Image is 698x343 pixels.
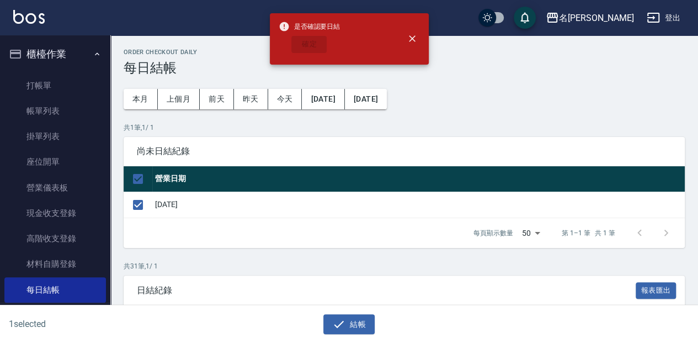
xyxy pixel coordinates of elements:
[559,11,633,25] div: 名[PERSON_NAME]
[124,261,685,271] p: 共 31 筆, 1 / 1
[4,149,106,175] a: 座位開單
[124,89,158,109] button: 本月
[124,123,685,133] p: 共 1 筆, 1 / 1
[9,317,172,331] h6: 1 selected
[13,10,45,24] img: Logo
[4,175,106,200] a: 營業儀表板
[4,98,106,124] a: 帳單列表
[124,60,685,76] h3: 每日結帳
[152,192,685,218] td: [DATE]
[4,40,106,68] button: 櫃檯作業
[4,303,106,328] a: 排班表
[562,228,615,238] p: 第 1–1 筆 共 1 筆
[636,284,676,295] a: 報表匯出
[4,226,106,251] a: 高階收支登錄
[137,146,672,157] span: 尚未日結紀錄
[279,21,340,32] span: 是否確認要日結
[400,27,424,51] button: close
[642,8,685,28] button: 登出
[518,218,544,248] div: 50
[636,282,676,299] button: 報表匯出
[4,73,106,98] a: 打帳單
[4,200,106,226] a: 現金收支登錄
[137,285,636,296] span: 日結紀錄
[4,124,106,149] a: 掛單列表
[124,49,685,56] h2: Order checkout daily
[158,89,200,109] button: 上個月
[345,89,387,109] button: [DATE]
[323,314,375,335] button: 結帳
[268,89,302,109] button: 今天
[514,7,536,29] button: save
[152,166,685,192] th: 營業日期
[234,89,268,109] button: 昨天
[4,277,106,303] a: 每日結帳
[302,89,344,109] button: [DATE]
[541,7,638,29] button: 名[PERSON_NAME]
[473,228,513,238] p: 每頁顯示數量
[4,251,106,277] a: 材料自購登錄
[200,89,234,109] button: 前天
